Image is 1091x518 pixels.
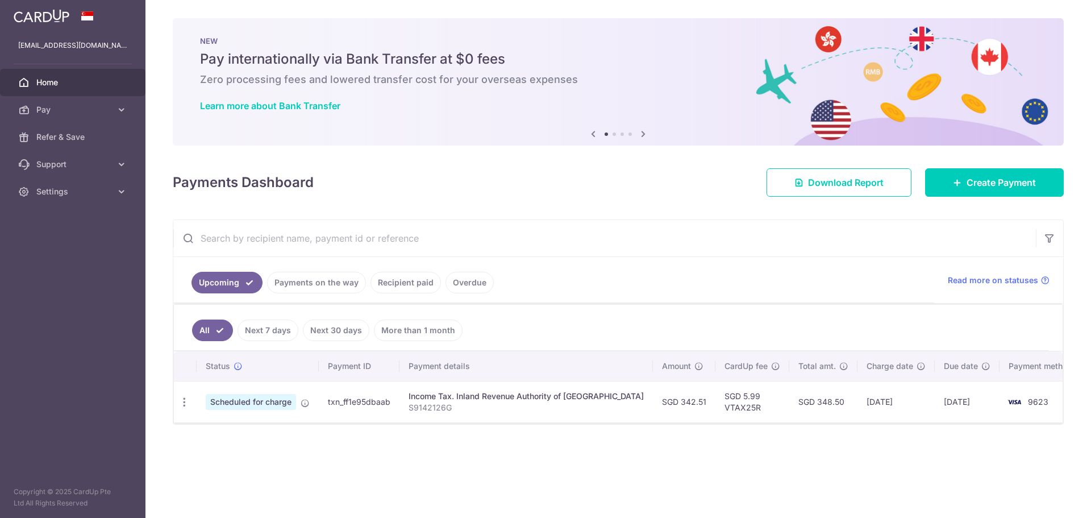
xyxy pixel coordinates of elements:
[409,391,644,402] div: Income Tax. Inland Revenue Authority of [GEOGRAPHIC_DATA]
[173,220,1036,256] input: Search by recipient name, payment id or reference
[319,381,399,422] td: txn_ff1e95dbaab
[767,168,911,197] a: Download Report
[14,9,69,23] img: CardUp
[935,381,1000,422] td: [DATE]
[36,131,111,143] span: Refer & Save
[319,351,399,381] th: Payment ID
[303,320,369,341] a: Next 30 days
[36,104,111,115] span: Pay
[267,272,366,293] a: Payments on the way
[18,40,127,51] p: [EMAIL_ADDRESS][DOMAIN_NAME]
[36,186,111,197] span: Settings
[1000,351,1086,381] th: Payment method
[36,159,111,170] span: Support
[789,381,857,422] td: SGD 348.50
[808,176,884,189] span: Download Report
[206,360,230,372] span: Status
[724,360,768,372] span: CardUp fee
[715,381,789,422] td: SGD 5.99 VTAX25R
[925,168,1064,197] a: Create Payment
[238,320,298,341] a: Next 7 days
[200,73,1036,86] h6: Zero processing fees and lowered transfer cost for your overseas expenses
[173,18,1064,146] img: Bank transfer banner
[662,360,691,372] span: Amount
[409,402,644,413] p: S9142126G
[200,36,1036,45] p: NEW
[653,381,715,422] td: SGD 342.51
[944,360,978,372] span: Due date
[798,360,836,372] span: Total amt.
[173,172,314,193] h4: Payments Dashboard
[967,176,1036,189] span: Create Payment
[399,351,653,381] th: Payment details
[948,275,1038,286] span: Read more on statuses
[1003,395,1026,409] img: Bank Card
[445,272,494,293] a: Overdue
[948,275,1050,286] a: Read more on statuses
[200,50,1036,68] h5: Pay internationally via Bank Transfer at $0 fees
[857,381,935,422] td: [DATE]
[200,100,340,111] a: Learn more about Bank Transfer
[191,272,263,293] a: Upcoming
[36,77,111,88] span: Home
[192,320,233,341] a: All
[206,394,296,410] span: Scheduled for charge
[374,320,463,341] a: More than 1 month
[1028,397,1048,407] span: 9623
[370,272,441,293] a: Recipient paid
[867,360,913,372] span: Charge date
